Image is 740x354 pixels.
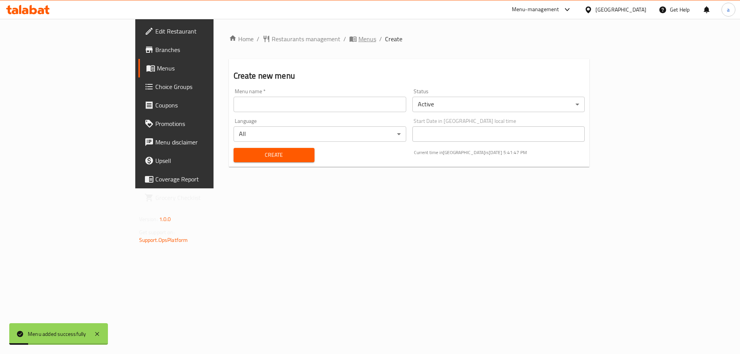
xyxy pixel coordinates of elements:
[343,34,346,44] li: /
[155,119,253,128] span: Promotions
[155,174,253,184] span: Coverage Report
[379,34,382,44] li: /
[155,27,253,36] span: Edit Restaurant
[234,126,406,142] div: All
[234,148,314,162] button: Create
[157,64,253,73] span: Menus
[414,149,585,156] p: Current time in [GEOGRAPHIC_DATA] is [DATE] 5:41:47 PM
[229,34,590,44] nav: breadcrumb
[240,150,308,160] span: Create
[385,34,402,44] span: Create
[138,151,259,170] a: Upsell
[138,22,259,40] a: Edit Restaurant
[155,138,253,147] span: Menu disclaimer
[155,193,253,202] span: Grocery Checklist
[412,97,585,112] div: Active
[138,96,259,114] a: Coupons
[139,235,188,245] a: Support.OpsPlatform
[138,188,259,207] a: Grocery Checklist
[155,156,253,165] span: Upsell
[139,227,175,237] span: Get support on:
[28,330,86,338] div: Menu added successfully
[358,34,376,44] span: Menus
[159,214,171,224] span: 1.0.0
[138,59,259,77] a: Menus
[138,114,259,133] a: Promotions
[512,5,559,14] div: Menu-management
[155,45,253,54] span: Branches
[155,101,253,110] span: Coupons
[138,170,259,188] a: Coverage Report
[138,133,259,151] a: Menu disclaimer
[139,214,158,224] span: Version:
[349,34,376,44] a: Menus
[727,5,730,14] span: a
[272,34,340,44] span: Restaurants management
[234,97,406,112] input: Please enter Menu name
[138,77,259,96] a: Choice Groups
[262,34,340,44] a: Restaurants management
[155,82,253,91] span: Choice Groups
[138,40,259,59] a: Branches
[595,5,646,14] div: [GEOGRAPHIC_DATA]
[234,70,585,82] h2: Create new menu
